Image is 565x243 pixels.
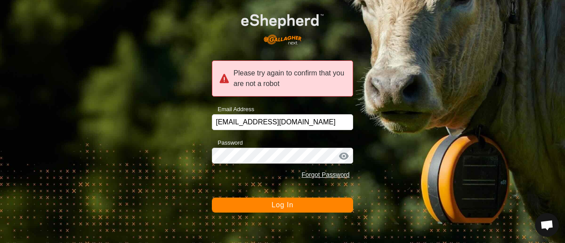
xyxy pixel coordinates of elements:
span: Log In [271,201,293,209]
button: Log In [212,198,353,213]
div: Open chat [535,213,559,237]
a: Forgot Password [301,171,350,178]
label: Email Address [212,105,254,114]
img: E-shepherd Logo [226,2,339,50]
label: Password [212,138,243,147]
input: Email Address [212,114,353,130]
div: Please try again to confirm that you are not a robot [212,60,353,97]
